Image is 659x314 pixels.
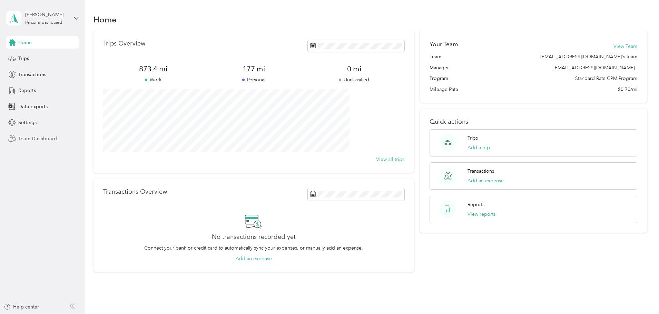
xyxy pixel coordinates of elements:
button: Add an expense [468,177,504,184]
h2: No transactions recorded yet [212,233,296,241]
span: Transactions [18,71,46,78]
button: View all trips [376,156,404,163]
span: Team Dashboard [18,135,57,142]
span: Standard Rate CPM Program [575,75,637,82]
span: Trips [18,55,29,62]
span: 177 mi [204,64,304,74]
button: Add an expense [236,255,272,262]
div: [PERSON_NAME] [25,11,68,18]
p: Trips Overview [103,40,145,47]
p: Trips [468,134,478,142]
span: Data exports [18,103,48,110]
span: Team [430,53,441,60]
span: 0 mi [304,64,404,74]
span: Mileage Rate [430,86,458,93]
p: Connect your bank or credit card to automatically sync your expenses, or manually add an expense. [144,244,363,252]
span: [EMAIL_ADDRESS][DOMAIN_NAME]'s team [540,53,637,60]
p: Work [103,76,204,83]
p: Quick actions [430,118,637,125]
button: View reports [468,211,495,218]
button: Add a trip [468,144,490,151]
span: [EMAIL_ADDRESS][DOMAIN_NAME] [553,65,635,71]
h2: Your Team [430,40,458,49]
span: Reports [18,87,36,94]
p: Unclassified [304,76,404,83]
span: Settings [18,119,37,126]
span: Program [430,75,448,82]
span: $0.70/mi [618,86,637,93]
button: View Team [613,43,637,50]
p: Personal [204,76,304,83]
span: Manager [430,64,449,71]
span: 873.4 mi [103,64,204,74]
h1: Home [94,16,117,23]
p: Transactions Overview [103,188,167,195]
div: Personal dashboard [25,21,62,25]
p: Reports [468,201,484,208]
iframe: Everlance-gr Chat Button Frame [620,275,659,314]
p: Transactions [468,168,494,175]
button: Help center [4,303,39,311]
span: Home [18,39,32,46]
